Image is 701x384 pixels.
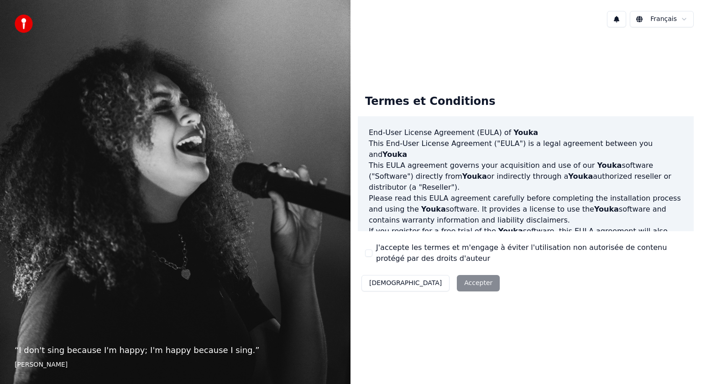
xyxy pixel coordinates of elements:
span: Youka [498,227,523,235]
button: [DEMOGRAPHIC_DATA] [361,275,450,291]
div: Termes et Conditions [358,87,502,116]
p: “ I don't sing because I'm happy; I'm happy because I sing. ” [15,344,336,357]
p: This EULA agreement governs your acquisition and use of our software ("Software") directly from o... [369,160,683,193]
span: Youka [462,172,487,181]
span: Youka [382,150,407,159]
span: Youka [597,161,622,170]
h3: End-User License Agreement (EULA) of [369,127,683,138]
span: Youka [421,205,446,213]
p: This End-User License Agreement ("EULA") is a legal agreement between you and [369,138,683,160]
img: youka [15,15,33,33]
span: Youka [594,205,619,213]
span: Youka [513,128,538,137]
label: J'accepte les termes et m'engage à éviter l'utilisation non autorisée de contenu protégé par des ... [376,242,686,264]
footer: [PERSON_NAME] [15,360,336,369]
p: If you register for a free trial of the software, this EULA agreement will also govern that trial... [369,226,683,270]
span: Youka [568,172,593,181]
p: Please read this EULA agreement carefully before completing the installation process and using th... [369,193,683,226]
